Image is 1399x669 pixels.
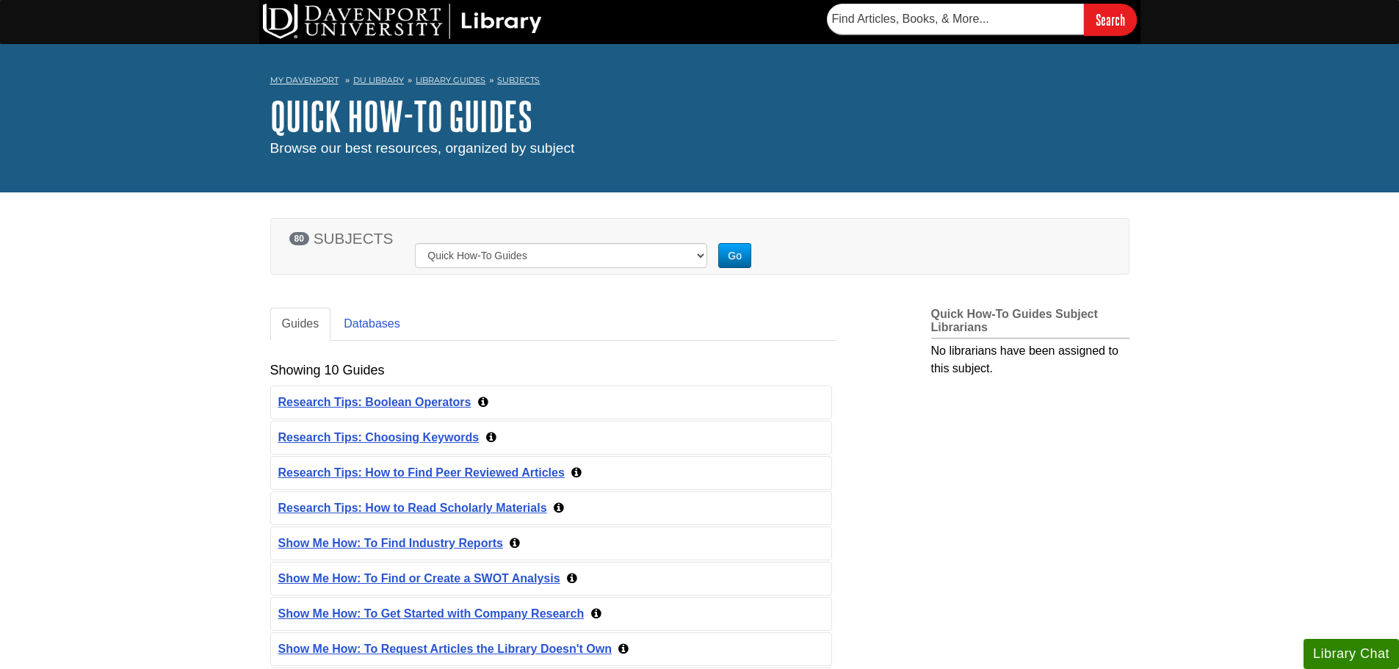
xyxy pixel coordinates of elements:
a: Show Me How: To Find Industry Reports [278,537,503,549]
img: DU Library [263,4,542,39]
a: Research Tips: Choosing Keywords [278,431,480,444]
a: Research Tips: How to Read Scholarly Materials [278,502,547,514]
input: Search [1084,4,1137,35]
a: DU Library [353,75,404,85]
section: Subject Search Bar [270,200,1129,289]
span: 80 [289,232,309,245]
div: No librarians have been assigned to this subject. [931,339,1129,377]
a: Library Guides [416,75,485,85]
a: My Davenport [270,74,339,87]
button: Go [718,243,751,268]
input: Find Articles, Books, & More... [827,4,1084,35]
a: Guides [270,308,331,341]
h2: Quick How-To Guides Subject Librarians [931,308,1129,339]
span: SUBJECTS [314,230,394,247]
a: Show Me How: To Find or Create a SWOT Analysis [278,572,560,585]
a: Research Tips: Boolean Operators [278,396,471,408]
button: Library Chat [1304,639,1399,669]
form: Searches DU Library's articles, books, and more [827,4,1137,35]
a: Show Me How: To Request Articles the Library Doesn't Own [278,643,612,655]
a: Research Tips: How to Find Peer Reviewed Articles [278,466,565,479]
h2: Showing 10 Guides [270,363,385,378]
div: Browse our best resources, organized by subject [270,138,1129,159]
h1: Quick How-To Guides [270,94,1129,138]
a: Databases [332,308,412,341]
a: Subjects [497,75,540,85]
nav: breadcrumb [270,70,1129,94]
a: Show Me How: To Get Started with Company Research [278,607,585,620]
